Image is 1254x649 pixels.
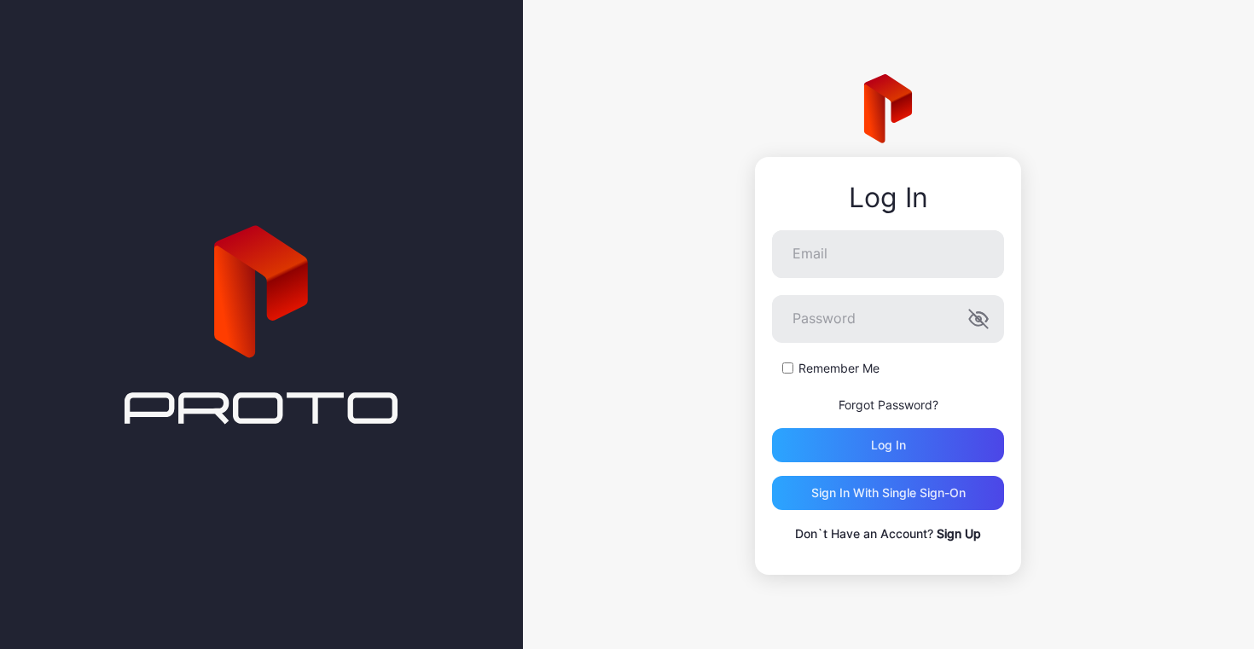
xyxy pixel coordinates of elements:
button: Log in [772,428,1004,462]
input: Email [772,230,1004,278]
a: Sign Up [937,526,981,541]
button: Sign in With Single Sign-On [772,476,1004,510]
div: Log In [772,183,1004,213]
input: Password [772,295,1004,343]
button: Password [968,309,989,329]
label: Remember Me [798,360,880,377]
p: Don`t Have an Account? [772,524,1004,544]
div: Sign in With Single Sign-On [811,486,966,500]
a: Forgot Password? [839,397,938,412]
div: Log in [871,438,906,452]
